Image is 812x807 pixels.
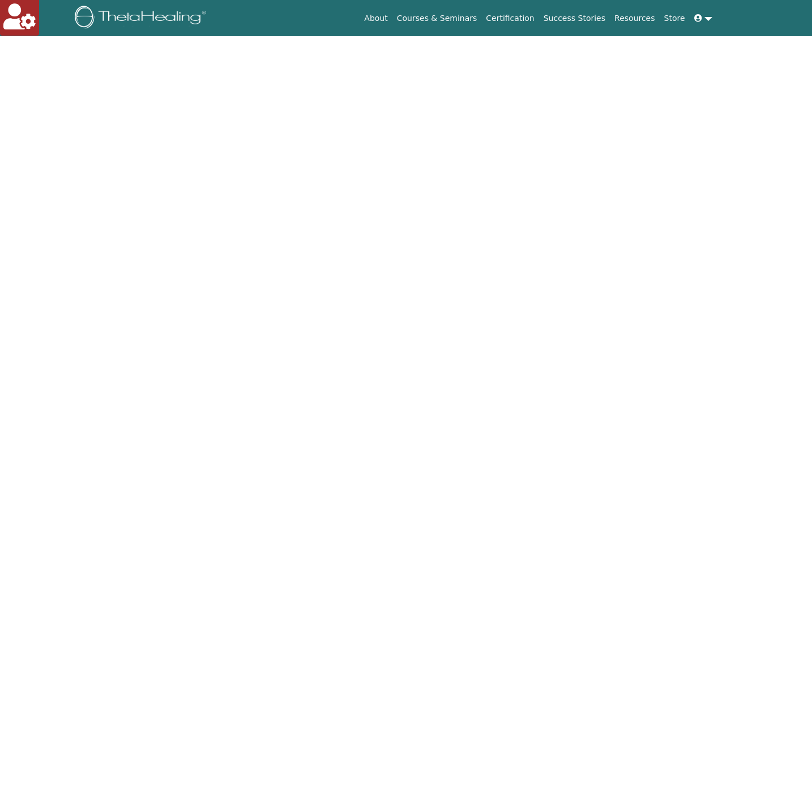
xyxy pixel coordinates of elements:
img: logo.png [75,6,210,31]
a: About [360,8,392,29]
a: Store [660,8,690,29]
a: Success Stories [539,8,610,29]
a: Certification [481,8,539,29]
a: Courses & Seminars [392,8,482,29]
a: Resources [610,8,660,29]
